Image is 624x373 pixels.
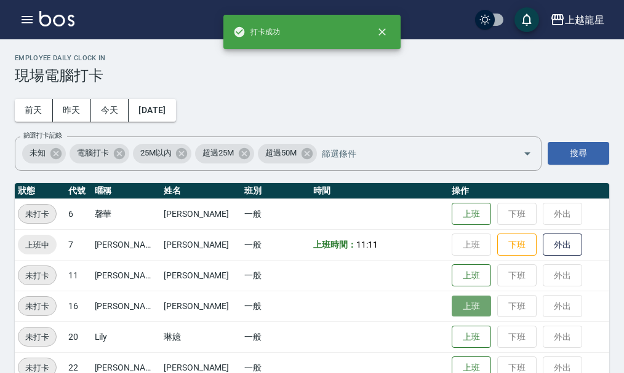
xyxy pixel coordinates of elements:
[565,12,604,28] div: 上越龍星
[15,54,609,62] h2: Employee Daily Clock In
[129,99,175,122] button: [DATE]
[452,203,491,226] button: 上班
[161,291,241,321] td: [PERSON_NAME]
[15,183,65,199] th: 狀態
[92,260,161,291] td: [PERSON_NAME]
[452,264,491,287] button: 上班
[161,260,241,291] td: [PERSON_NAME]
[545,7,609,33] button: 上越龍星
[356,240,378,249] span: 11:11
[92,183,161,199] th: 暱稱
[514,7,539,32] button: save
[161,321,241,352] td: 琳嬑
[161,198,241,229] td: [PERSON_NAME]
[65,321,92,352] td: 20
[195,147,241,159] span: 超過25M
[70,147,116,159] span: 電腦打卡
[195,144,254,163] div: 超過25M
[65,198,92,229] td: 6
[497,234,537,256] button: 下班
[15,99,53,122] button: 前天
[65,183,92,199] th: 代號
[15,67,609,84] h3: 現場電腦打卡
[92,291,161,321] td: [PERSON_NAME]
[319,143,502,164] input: 篩選條件
[313,240,356,249] b: 上班時間：
[241,260,310,291] td: 一般
[449,183,609,199] th: 操作
[92,198,161,229] td: 馨華
[65,260,92,291] td: 11
[18,269,56,282] span: 未打卡
[310,183,449,199] th: 時間
[452,326,491,348] button: 上班
[369,18,396,45] button: close
[233,26,280,38] span: 打卡成功
[23,131,62,140] label: 篩選打卡記錄
[258,147,304,159] span: 超過50M
[22,144,66,163] div: 未知
[241,291,310,321] td: 一般
[241,321,310,352] td: 一般
[65,291,92,321] td: 16
[53,99,91,122] button: 昨天
[543,234,582,256] button: 外出
[18,238,57,251] span: 上班中
[70,144,129,163] div: 電腦打卡
[161,183,241,199] th: 姓名
[133,147,179,159] span: 25M以內
[65,229,92,260] td: 7
[241,198,310,229] td: 一般
[92,321,161,352] td: Lily
[452,296,491,317] button: 上班
[92,229,161,260] td: [PERSON_NAME]
[18,300,56,313] span: 未打卡
[241,183,310,199] th: 班別
[91,99,129,122] button: 今天
[241,229,310,260] td: 一般
[18,208,56,221] span: 未打卡
[39,11,74,26] img: Logo
[18,331,56,344] span: 未打卡
[518,144,537,163] button: Open
[22,147,53,159] span: 未知
[161,229,241,260] td: [PERSON_NAME]
[548,142,609,165] button: 搜尋
[133,144,192,163] div: 25M以內
[258,144,317,163] div: 超過50M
